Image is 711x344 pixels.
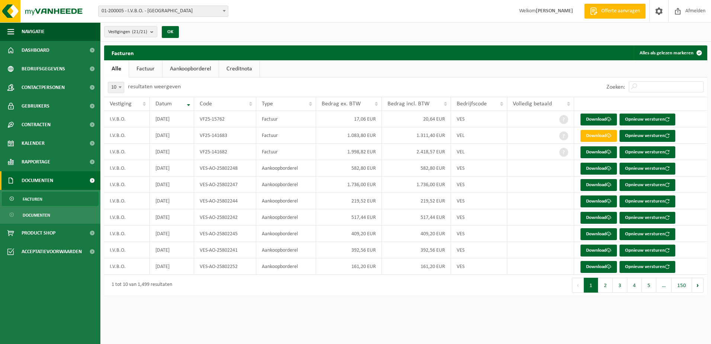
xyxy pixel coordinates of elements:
td: 1.998,82 EUR [316,144,382,160]
span: Acceptatievoorwaarden [22,242,82,261]
strong: [PERSON_NAME] [536,8,573,14]
td: 517,44 EUR [316,209,382,226]
td: 582,80 EUR [382,160,451,176]
a: Download [580,245,617,257]
span: Bedrag incl. BTW [387,101,430,107]
span: Facturen [23,192,42,206]
span: Vestigingen [108,26,147,38]
td: I.V.B.O. [104,193,150,209]
td: 17,06 EUR [316,111,382,127]
td: I.V.B.O. [104,176,150,193]
button: OK [162,26,179,38]
td: [DATE] [150,209,194,226]
h2: Facturen [104,45,141,60]
span: Bedrijfscode [457,101,487,107]
span: … [656,278,672,293]
td: 409,20 EUR [316,226,382,242]
a: Facturen [2,192,99,206]
td: VES [451,226,507,242]
span: Documenten [23,208,50,222]
td: VF25-141682 [194,144,256,160]
span: Volledig betaald [513,101,552,107]
td: 392,56 EUR [382,242,451,258]
count: (21/21) [132,29,147,34]
td: [DATE] [150,226,194,242]
td: VF25-15762 [194,111,256,127]
span: Navigatie [22,22,45,41]
span: Kalender [22,134,45,153]
button: 3 [613,278,627,293]
td: 20,64 EUR [382,111,451,127]
a: Documenten [2,208,99,222]
button: 150 [672,278,692,293]
span: 01-200005 - I.V.B.O. - BRUGGE [98,6,228,17]
td: Aankoopborderel [256,209,316,226]
td: Aankoopborderel [256,160,316,176]
td: VES-AO-25802248 [194,160,256,176]
td: VF25-141683 [194,127,256,144]
td: VES [451,258,507,275]
a: Download [580,146,617,158]
span: 10 [108,82,124,93]
a: Download [580,163,617,175]
span: Vestiging [110,101,132,107]
button: Opnieuw versturen [620,212,675,224]
a: Download [580,114,617,125]
td: 161,20 EUR [382,258,451,275]
td: 2.418,57 EUR [382,144,451,160]
span: Code [200,101,212,107]
td: 1.736,00 EUR [316,176,382,193]
label: resultaten weergeven [128,84,181,90]
td: [DATE] [150,176,194,193]
span: Dashboard [22,41,49,60]
td: I.V.B.O. [104,242,150,258]
span: Gebruikers [22,97,49,115]
span: Type [262,101,273,107]
a: Download [580,179,617,191]
td: VES-AO-25802244 [194,193,256,209]
button: Opnieuw versturen [620,228,675,240]
td: VES [451,242,507,258]
td: VES [451,209,507,226]
button: 1 [584,278,598,293]
a: Download [580,212,617,224]
td: 517,44 EUR [382,209,451,226]
button: Opnieuw versturen [620,146,675,158]
span: Datum [155,101,172,107]
td: VES [451,111,507,127]
button: Opnieuw versturen [620,245,675,257]
td: VEL [451,144,507,160]
button: Alles als gelezen markeren [634,45,707,60]
span: Bedrag ex. BTW [322,101,361,107]
td: VES-AO-25802242 [194,209,256,226]
td: Aankoopborderel [256,242,316,258]
button: Previous [572,278,584,293]
td: 161,20 EUR [316,258,382,275]
td: 1.311,40 EUR [382,127,451,144]
td: VES-AO-25802245 [194,226,256,242]
td: I.V.B.O. [104,258,150,275]
td: VES-AO-25802252 [194,258,256,275]
a: Download [580,130,617,142]
td: VES [451,176,507,193]
button: Opnieuw versturen [620,130,675,142]
button: 4 [627,278,642,293]
td: [DATE] [150,127,194,144]
span: Offerte aanvragen [599,7,642,15]
td: [DATE] [150,258,194,275]
span: Contactpersonen [22,78,65,97]
td: I.V.B.O. [104,160,150,176]
td: I.V.B.O. [104,111,150,127]
td: 392,56 EUR [316,242,382,258]
td: I.V.B.O. [104,127,150,144]
td: 219,52 EUR [316,193,382,209]
button: Opnieuw versturen [620,195,675,207]
a: Alle [104,60,129,77]
td: VES-AO-25802241 [194,242,256,258]
td: Aankoopborderel [256,258,316,275]
span: Product Shop [22,224,55,242]
span: Documenten [22,171,53,190]
td: [DATE] [150,193,194,209]
td: 1.736,00 EUR [382,176,451,193]
td: I.V.B.O. [104,226,150,242]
